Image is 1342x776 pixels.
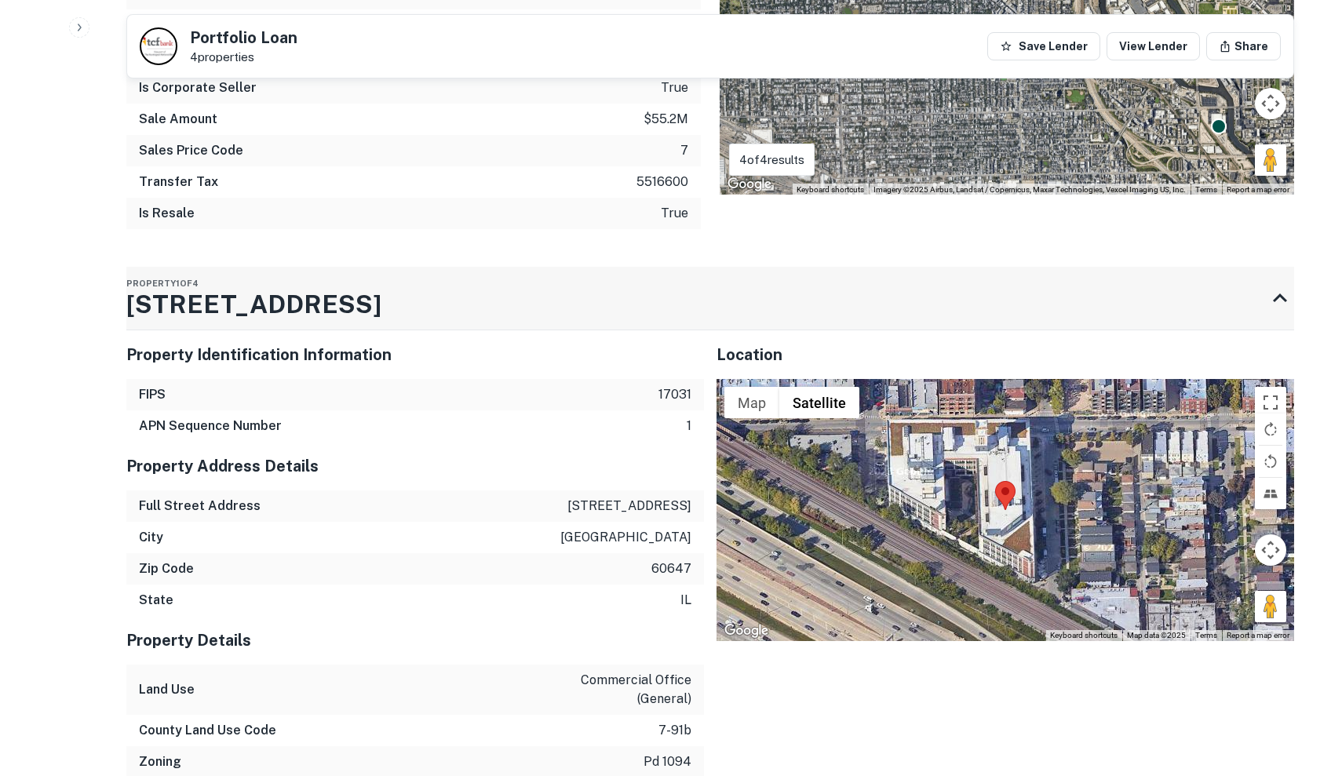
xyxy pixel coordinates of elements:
[139,752,181,771] h6: Zoning
[720,621,772,641] a: Open this area in Google Maps (opens a new window)
[687,417,691,435] p: 1
[1195,631,1217,639] a: Terms (opens in new tab)
[126,454,704,478] h5: Property Address Details
[139,385,166,404] h6: FIPS
[724,174,775,195] a: Open this area in Google Maps (opens a new window)
[139,497,261,516] h6: Full Street Address
[651,559,691,578] p: 60647
[139,417,282,435] h6: APN Sequence Number
[720,621,772,641] img: Google
[126,286,381,323] h3: [STREET_ADDRESS]
[1255,446,1286,477] button: Rotate map counterclockwise
[658,721,691,740] p: 7-91b
[680,591,691,610] p: il
[1107,32,1200,60] a: View Lender
[1227,185,1289,194] a: Report a map error
[724,174,775,195] img: Google
[1255,478,1286,509] button: Tilt map
[797,184,864,195] button: Keyboard shortcuts
[126,343,704,366] h5: Property Identification Information
[139,591,173,610] h6: State
[717,343,1294,366] h5: Location
[126,628,704,652] h5: Property Details
[139,559,194,578] h6: Zip Code
[1255,414,1286,445] button: Rotate map clockwise
[139,141,243,160] h6: Sales Price Code
[1255,387,1286,418] button: Toggle fullscreen view
[560,528,691,547] p: [GEOGRAPHIC_DATA]
[139,204,195,223] h6: Is Resale
[644,752,691,771] p: pd 1094
[658,385,691,404] p: 17031
[779,387,859,418] button: Show satellite imagery
[644,110,688,129] p: $55.2m
[1264,650,1342,726] iframe: Chat Widget
[126,267,1294,330] div: Property1of4[STREET_ADDRESS]
[190,30,297,46] h5: Portfolio Loan
[1227,631,1289,639] a: Report a map error
[1206,32,1281,60] button: Share
[1255,534,1286,566] button: Map camera controls
[873,185,1186,194] span: Imagery ©2025 Airbus, Landsat / Copernicus, Maxar Technologies, Vexcel Imaging US, Inc.
[1255,591,1286,622] button: Drag Pegman onto the map to open Street View
[636,173,688,191] p: 5516600
[190,50,297,64] p: 4 properties
[139,721,276,740] h6: County Land Use Code
[1195,185,1217,194] a: Terms (opens in new tab)
[567,497,691,516] p: [STREET_ADDRESS]
[550,671,691,709] p: commercial office (general)
[1255,144,1286,176] button: Drag Pegman onto the map to open Street View
[139,110,217,129] h6: Sale Amount
[126,279,199,288] span: Property 1 of 4
[661,78,688,97] p: true
[680,141,688,160] p: 7
[139,78,257,97] h6: Is Corporate Seller
[661,204,688,223] p: true
[724,387,779,418] button: Show street map
[139,528,163,547] h6: City
[1050,630,1118,641] button: Keyboard shortcuts
[139,173,218,191] h6: Transfer Tax
[1255,88,1286,119] button: Map camera controls
[739,151,804,169] p: 4 of 4 results
[987,32,1100,60] button: Save Lender
[139,680,195,699] h6: Land Use
[1127,631,1186,639] span: Map data ©2025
